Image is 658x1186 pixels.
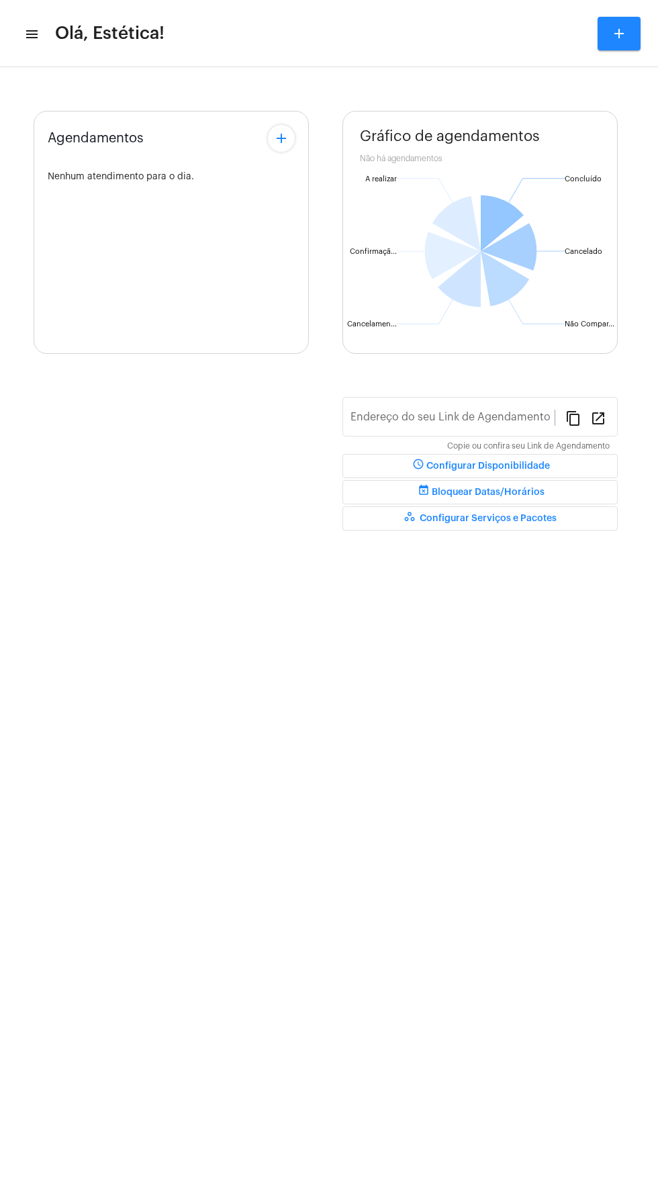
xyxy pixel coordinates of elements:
[342,506,618,531] button: Configurar Serviços e Pacotes
[48,131,144,146] span: Agendamentos
[404,510,420,527] mat-icon: workspaces_outlined
[410,458,426,474] mat-icon: schedule
[24,26,38,42] mat-icon: sidenav icon
[55,23,164,44] span: Olá, Estética!
[565,248,602,255] text: Cancelado
[565,320,614,328] text: Não Compar...
[590,410,606,426] mat-icon: open_in_new
[410,461,550,471] span: Configurar Disponibilidade
[416,484,432,500] mat-icon: event_busy
[350,414,555,426] input: Link
[565,175,602,183] text: Concluído
[447,442,610,451] mat-hint: Copie ou confira seu Link de Agendamento
[611,26,627,42] mat-icon: add
[342,454,618,478] button: Configurar Disponibilidade
[360,128,540,144] span: Gráfico de agendamentos
[365,175,397,183] text: A realizar
[565,410,581,426] mat-icon: content_copy
[273,130,289,146] mat-icon: add
[350,248,397,256] text: Confirmaçã...
[404,514,557,523] span: Configurar Serviços e Pacotes
[347,320,397,328] text: Cancelamen...
[416,488,545,497] span: Bloquear Datas/Horários
[48,172,295,182] div: Nenhum atendimento para o dia.
[342,480,618,504] button: Bloquear Datas/Horários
